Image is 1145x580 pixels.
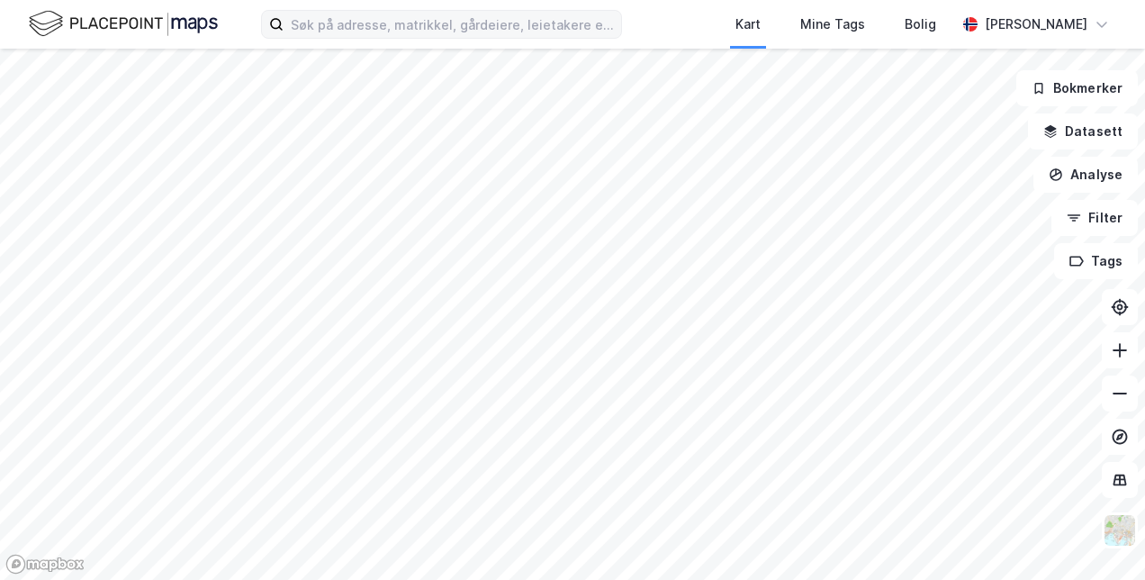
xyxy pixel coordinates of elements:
[284,11,621,38] input: Søk på adresse, matrikkel, gårdeiere, leietakere eller personer
[29,8,218,40] img: logo.f888ab2527a4732fd821a326f86c7f29.svg
[735,14,761,35] div: Kart
[800,14,865,35] div: Mine Tags
[1055,494,1145,580] iframe: Chat Widget
[905,14,936,35] div: Bolig
[985,14,1087,35] div: [PERSON_NAME]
